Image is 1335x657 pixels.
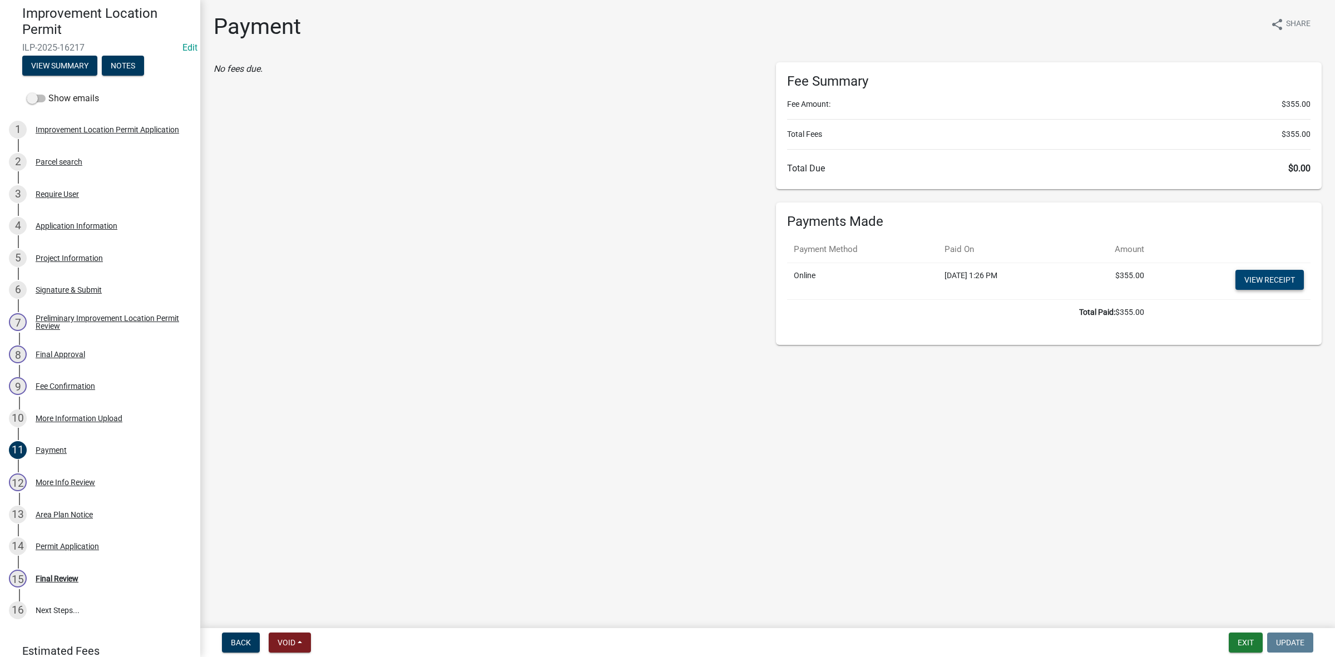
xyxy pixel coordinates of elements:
div: Parcel search [36,158,82,166]
label: Show emails [27,92,99,105]
div: Application Information [36,222,117,230]
div: 1 [9,121,27,139]
div: 6 [9,281,27,299]
wm-modal-confirm: Edit Application Number [182,42,197,53]
button: View Summary [22,56,97,76]
span: ILP-2025-16217 [22,42,178,53]
div: Payment [36,446,67,454]
div: Project Information [36,254,103,262]
div: More Information Upload [36,414,122,422]
div: 12 [9,473,27,491]
div: Improvement Location Permit Application [36,126,179,134]
h6: Fee Summary [787,73,1311,90]
h6: Payments Made [787,214,1311,230]
div: 9 [9,377,27,395]
i: No fees due. [214,63,263,74]
span: Update [1276,638,1304,647]
div: Final Approval [36,350,85,358]
button: Notes [102,56,144,76]
span: $355.00 [1282,129,1311,140]
span: $0.00 [1288,163,1311,174]
span: Void [278,638,295,647]
div: 14 [9,537,27,555]
td: $355.00 [787,299,1151,325]
div: Signature & Submit [36,286,102,294]
h4: Improvement Location Permit [22,6,191,38]
wm-modal-confirm: Summary [22,62,97,71]
div: 5 [9,249,27,267]
span: Back [231,638,251,647]
th: Payment Method [787,236,938,263]
div: 8 [9,345,27,363]
b: Total Paid: [1079,308,1115,317]
div: Preliminary Improvement Location Permit Review [36,314,182,330]
div: 16 [9,601,27,619]
div: More Info Review [36,478,95,486]
td: Online [787,263,938,299]
button: Void [269,633,311,653]
button: Update [1267,633,1313,653]
div: 3 [9,185,27,203]
div: Fee Confirmation [36,382,95,390]
div: 15 [9,570,27,587]
button: Exit [1229,633,1263,653]
button: Back [222,633,260,653]
i: share [1270,18,1284,31]
a: View receipt [1235,270,1304,290]
a: Edit [182,42,197,53]
div: 10 [9,409,27,427]
h6: Total Due [787,163,1311,174]
td: [DATE] 1:26 PM [938,263,1067,299]
span: Share [1286,18,1311,31]
div: 7 [9,313,27,331]
div: Require User [36,190,79,198]
div: 2 [9,153,27,171]
div: Final Review [36,575,78,582]
span: $355.00 [1282,98,1311,110]
td: $355.00 [1067,263,1151,299]
li: Total Fees [787,129,1311,140]
li: Fee Amount: [787,98,1311,110]
th: Paid On [938,236,1067,263]
button: shareShare [1262,13,1319,35]
div: 4 [9,217,27,235]
div: 13 [9,506,27,523]
div: Permit Application [36,542,99,550]
div: 11 [9,441,27,459]
h1: Payment [214,13,301,40]
th: Amount [1067,236,1151,263]
div: Area Plan Notice [36,511,93,518]
wm-modal-confirm: Notes [102,62,144,71]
